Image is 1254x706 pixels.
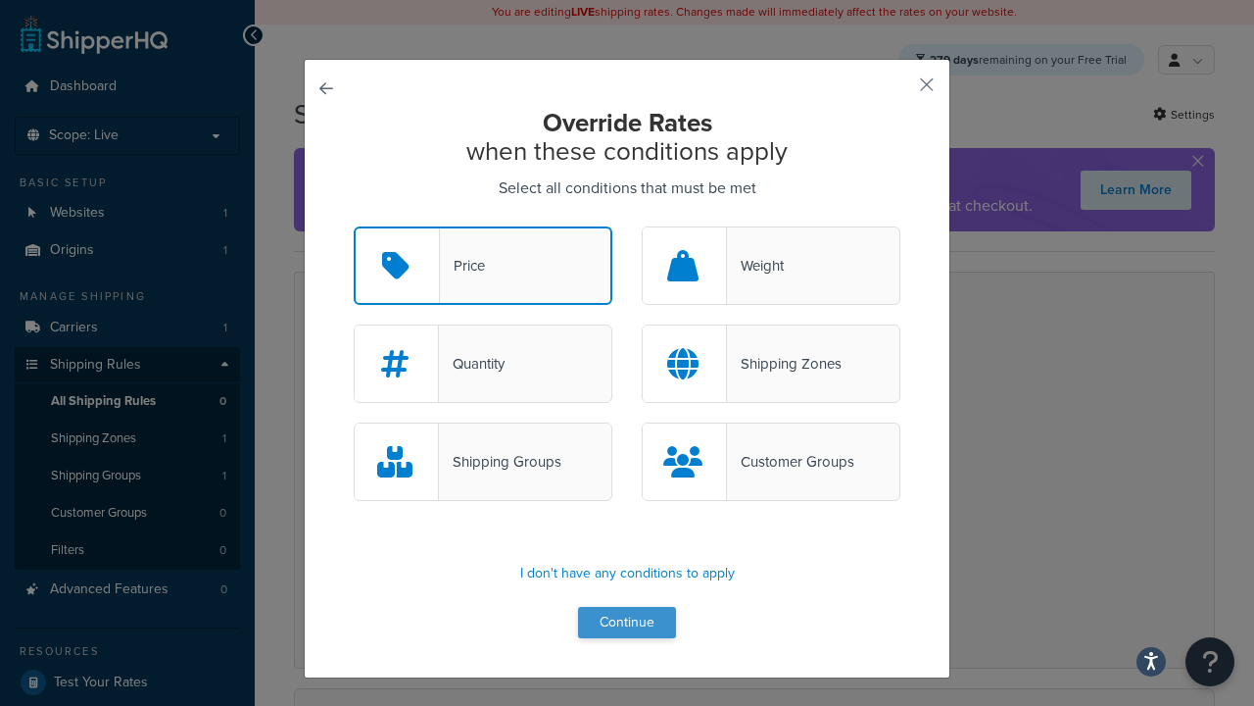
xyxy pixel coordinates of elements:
[354,109,900,165] h2: when these conditions apply
[439,448,561,476] div: Shipping Groups
[578,607,676,638] button: Continue
[727,448,854,476] div: Customer Groups
[354,175,900,202] p: Select all conditions that must be met
[439,350,505,378] div: Quantity
[727,350,842,378] div: Shipping Zones
[440,252,485,279] div: Price
[354,560,900,587] p: I don't have any conditions to apply
[727,252,784,279] div: Weight
[543,104,712,141] strong: Override Rates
